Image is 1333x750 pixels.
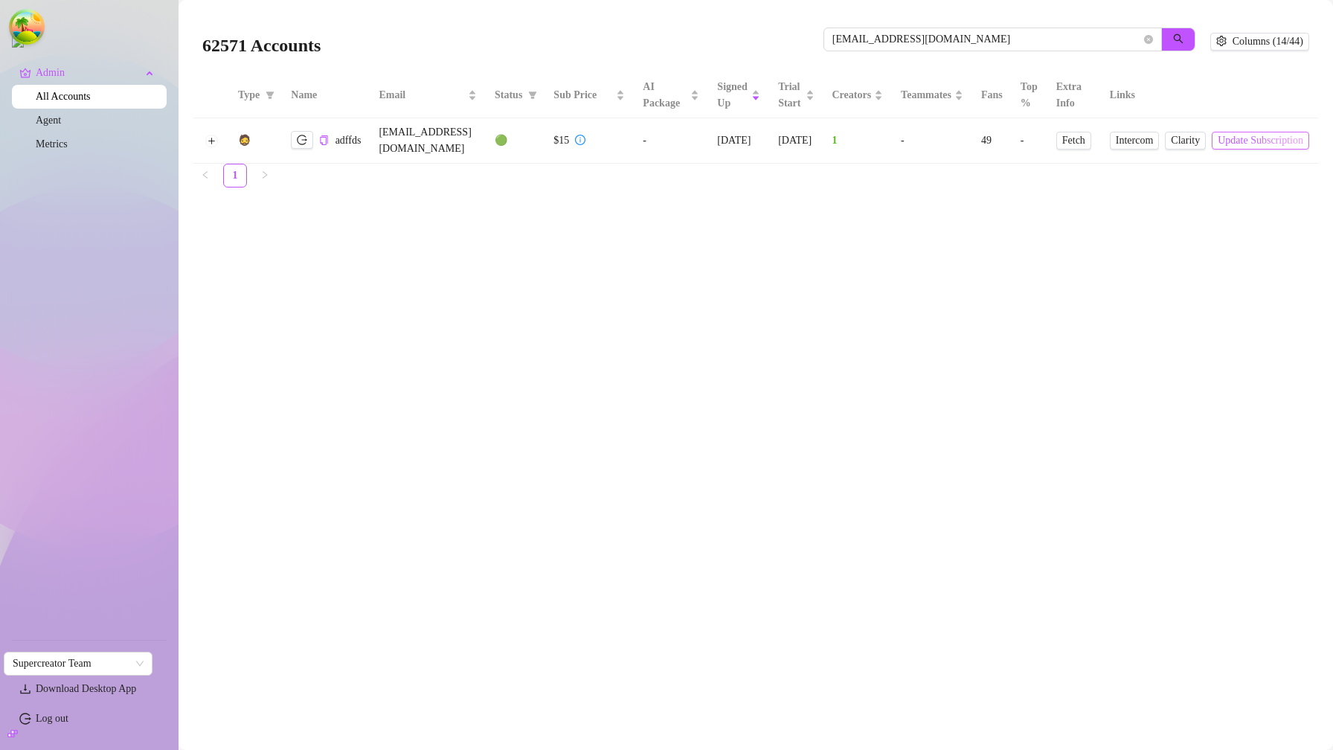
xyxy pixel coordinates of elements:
[1101,73,1318,118] th: Links
[832,31,1141,48] input: Search by UID / Name / Email / Creator Username
[297,135,307,145] span: logout
[1233,36,1303,48] span: Columns (14/44)
[708,73,769,118] th: Signed Up
[36,115,61,126] a: Agent
[36,683,136,694] span: Download Desktop App
[708,118,769,164] td: [DATE]
[1110,132,1160,150] a: Intercom
[1012,118,1047,164] td: -
[36,91,91,102] a: All Accounts
[319,135,329,146] button: Copy Account UID
[36,713,68,724] a: Log out
[1165,132,1206,150] a: Clarity
[575,135,585,145] span: info-circle
[370,73,486,118] th: Email
[1116,132,1154,149] span: Intercom
[1062,135,1085,147] span: Fetch
[319,135,329,145] span: copy
[901,135,905,146] span: -
[769,73,823,118] th: Trial Start
[19,67,31,79] span: crown
[205,135,217,147] button: Expand row
[253,164,277,187] button: right
[379,87,465,103] span: Email
[201,170,210,179] span: left
[1210,33,1309,51] button: Columns (14/44)
[823,73,893,118] th: Creators
[972,73,1012,118] th: Fans
[202,34,321,58] h3: 62571 Accounts
[832,87,872,103] span: Creators
[634,118,708,164] td: -
[193,164,217,187] button: left
[717,79,748,112] span: Signed Up
[892,73,972,118] th: Teammates
[901,87,951,103] span: Teammates
[335,135,362,146] span: adffds
[553,132,569,149] div: $15
[769,118,823,164] td: [DATE]
[553,87,613,103] span: Sub Price
[260,170,269,179] span: right
[291,131,313,149] button: logout
[12,12,42,42] button: Open Tanstack query devtools
[13,653,144,675] span: Supercreator Team
[36,61,141,85] span: Admin
[1218,135,1303,147] span: Update Subscription
[1144,35,1153,44] button: close-circle
[525,84,540,106] span: filter
[370,118,486,164] td: [EMAIL_ADDRESS][DOMAIN_NAME]
[528,91,537,100] span: filter
[832,135,838,146] span: 1
[643,79,687,112] span: AI Package
[634,73,708,118] th: AI Package
[1212,132,1309,150] button: Update Subscription
[19,683,31,695] span: download
[1216,36,1227,46] span: setting
[36,138,68,150] a: Metrics
[266,91,274,100] span: filter
[1173,33,1183,44] span: search
[1047,73,1101,118] th: Extra Info
[1171,132,1200,149] span: Clarity
[7,728,18,739] span: build
[1056,132,1091,150] button: Fetch
[193,164,217,187] li: Previous Page
[282,73,370,118] th: Name
[495,135,507,146] span: 🟢
[253,164,277,187] li: Next Page
[238,132,251,149] div: 🧔
[263,84,277,106] span: filter
[778,79,802,112] span: Trial Start
[224,164,246,187] a: 1
[223,164,247,187] li: 1
[545,73,634,118] th: Sub Price
[1012,73,1047,118] th: Top %
[495,87,522,103] span: Status
[981,135,992,146] span: 49
[238,87,260,103] span: Type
